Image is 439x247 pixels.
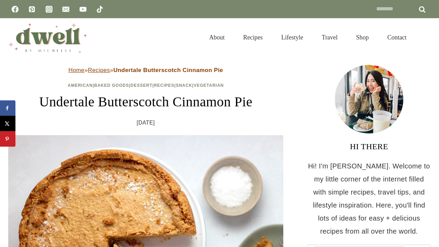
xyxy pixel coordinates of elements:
a: Travel [312,25,347,49]
a: Instagram [42,2,56,16]
a: YouTube [76,2,90,16]
a: Lifestyle [272,25,312,49]
a: Baked Goods [94,83,129,88]
a: Contact [378,25,416,49]
a: Email [59,2,73,16]
strong: Undertale Butterscotch Cinnamon Pie [113,67,223,73]
nav: Primary Navigation [200,25,416,49]
a: TikTok [93,2,107,16]
a: Home [69,67,85,73]
a: Recipes [154,83,175,88]
a: Facebook [8,2,22,16]
a: Pinterest [25,2,39,16]
a: Shop [347,25,378,49]
a: American [68,83,93,88]
a: Snack [176,83,192,88]
time: [DATE] [137,118,155,128]
a: Dessert [131,83,153,88]
img: DWELL by michelle [8,22,87,53]
button: View Search Form [419,32,431,43]
span: » » [69,67,223,73]
a: Recipes [234,25,272,49]
p: Hi! I'm [PERSON_NAME]. Welcome to my little corner of the internet filled with simple recipes, tr... [307,160,431,238]
a: Vegetarian [194,83,224,88]
a: Recipes [88,67,110,73]
span: | | | | | [68,83,224,88]
h1: Undertale Butterscotch Cinnamon Pie [8,92,283,112]
h3: HI THERE [307,140,431,153]
a: About [200,25,234,49]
